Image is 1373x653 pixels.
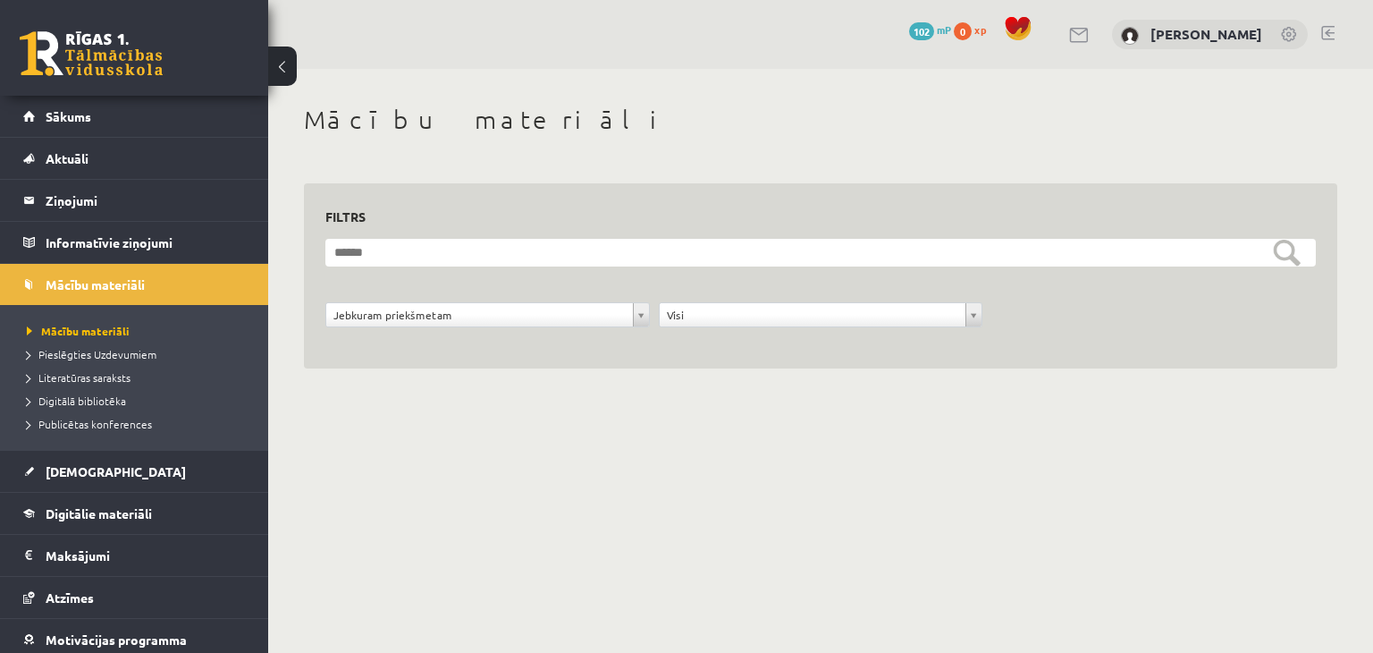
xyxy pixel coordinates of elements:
[1121,27,1139,45] img: Kristers Zemmers
[27,393,250,409] a: Digitālā bibliotēka
[23,96,246,137] a: Sākums
[27,394,126,408] span: Digitālā bibliotēka
[46,276,145,293] span: Mācību materiāli
[46,180,246,221] legend: Ziņojumi
[46,222,246,263] legend: Informatīvie ziņojumi
[23,451,246,492] a: [DEMOGRAPHIC_DATA]
[23,222,246,263] a: Informatīvie ziņojumi
[23,493,246,534] a: Digitālie materiāli
[23,264,246,305] a: Mācību materiāli
[974,22,986,37] span: xp
[909,22,934,40] span: 102
[20,31,163,76] a: Rīgas 1. Tālmācības vidusskola
[660,303,982,326] a: Visi
[27,369,250,386] a: Literatūras saraksts
[27,417,152,431] span: Publicētas konferences
[46,535,246,576] legend: Maksājumi
[27,370,131,385] span: Literatūras saraksts
[23,180,246,221] a: Ziņojumi
[46,108,91,124] span: Sākums
[954,22,995,37] a: 0 xp
[304,105,1337,135] h1: Mācību materiāli
[46,632,187,648] span: Motivācijas programma
[27,324,130,338] span: Mācību materiāli
[46,505,152,522] span: Digitālie materiāli
[667,303,959,326] span: Visi
[46,463,186,479] span: [DEMOGRAPHIC_DATA]
[325,205,1294,229] h3: Filtrs
[27,416,250,432] a: Publicētas konferences
[27,347,156,361] span: Pieslēgties Uzdevumiem
[326,303,649,326] a: Jebkuram priekšmetam
[937,22,951,37] span: mP
[23,138,246,179] a: Aktuāli
[909,22,951,37] a: 102 mP
[1150,25,1262,43] a: [PERSON_NAME]
[23,577,246,618] a: Atzīmes
[333,303,626,326] span: Jebkuram priekšmetam
[46,150,88,166] span: Aktuāli
[46,589,94,606] span: Atzīmes
[27,323,250,339] a: Mācību materiāli
[23,535,246,576] a: Maksājumi
[27,346,250,362] a: Pieslēgties Uzdevumiem
[954,22,972,40] span: 0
